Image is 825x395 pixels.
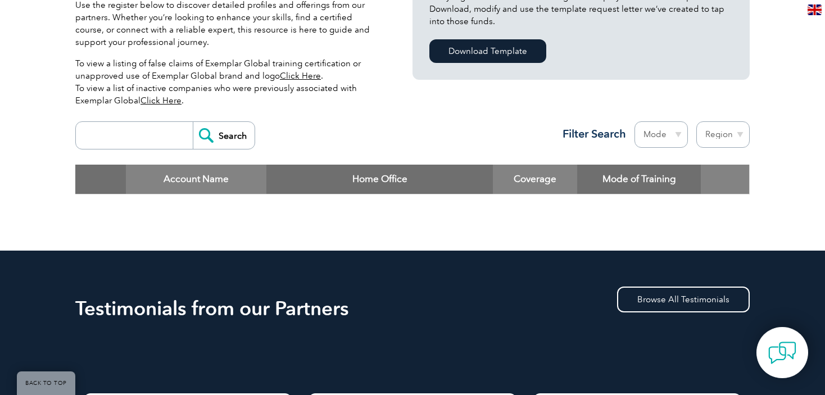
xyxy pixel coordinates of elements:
a: Download Template [429,39,546,63]
th: : activate to sort column ascending [701,165,749,194]
a: Click Here [140,96,182,106]
img: en [808,4,822,15]
a: Click Here [280,71,321,81]
input: Search [193,122,255,149]
th: Coverage: activate to sort column ascending [493,165,577,194]
th: Account Name: activate to sort column descending [126,165,266,194]
h3: Filter Search [556,127,626,141]
a: Browse All Testimonials [617,287,750,312]
p: To view a listing of false claims of Exemplar Global training certification or unapproved use of ... [75,57,379,107]
img: contact-chat.png [768,339,796,367]
a: BACK TO TOP [17,371,75,395]
h2: Testimonials from our Partners [75,299,750,317]
th: Home Office: activate to sort column ascending [266,165,493,194]
th: Mode of Training: activate to sort column ascending [577,165,701,194]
